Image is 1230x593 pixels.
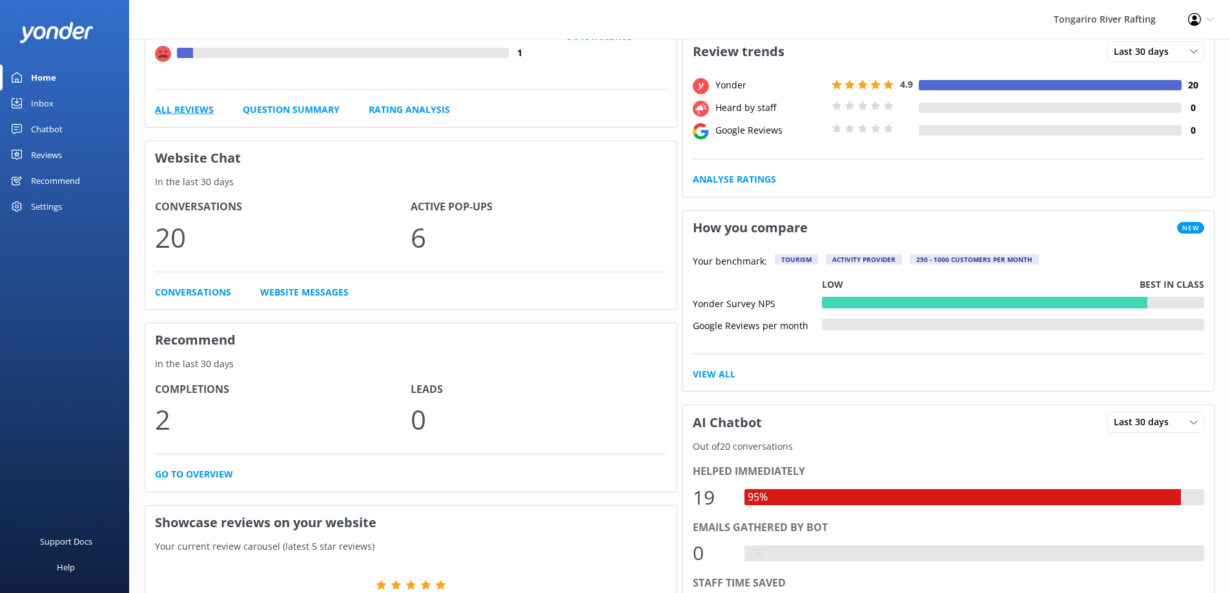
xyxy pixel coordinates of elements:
h4: 20 [1182,78,1204,92]
div: Settings [31,194,62,219]
a: Question Summary [243,103,340,117]
div: Recommend [31,168,80,194]
div: Chatbot [31,116,63,142]
div: Help [57,554,75,580]
p: 20 [155,216,411,259]
p: 6 [411,216,666,259]
div: Google Reviews [712,123,828,137]
div: 0 [693,538,732,568]
p: Low [822,277,843,292]
p: Out of 20 conversations [683,439,1215,454]
p: Your benchmark: [693,254,767,270]
h3: Showcase reviews on your website [145,506,677,539]
div: Yonder Survey NPS [693,297,822,308]
span: Last 30 days [1114,415,1176,429]
div: 250 - 1000 customers per month [910,254,1039,265]
a: Rating Analysis [369,103,450,117]
div: Heard by staff [712,101,828,115]
h4: 0 [1182,101,1204,115]
h3: How you compare [683,211,817,245]
a: View All [693,367,735,381]
p: In the last 30 days [145,175,677,189]
h4: Completions [155,381,411,398]
div: Home [31,65,56,90]
div: 19 [693,482,732,513]
h4: Active Pop-ups [411,199,666,216]
h4: 0 [1182,123,1204,137]
span: 4.9 [900,78,913,90]
h4: 1 [509,46,531,60]
span: Last 30 days [1114,45,1176,59]
p: 0 [411,397,666,441]
p: In the last 30 days [145,357,677,371]
div: Emails gathered by bot [693,519,1205,536]
h4: Leads [411,381,666,398]
div: Yonder [712,78,828,92]
a: Go to overview [155,467,233,481]
div: Staff time saved [693,575,1205,592]
div: Inbox [31,90,54,116]
h3: AI Chatbot [683,406,772,439]
div: Google Reviews per month [693,319,822,330]
h3: Website Chat [145,141,677,175]
div: 0% [744,545,765,562]
div: Support Docs [40,528,92,554]
div: Reviews [31,142,62,168]
p: Your current review carousel (latest 5 star reviews) [145,539,677,554]
div: Activity Provider [826,254,902,265]
p: 2 [155,397,411,441]
h3: Recommend [145,323,677,357]
p: Best in class [1140,277,1204,292]
img: yonder-white-logo.png [19,22,94,43]
span: New [1177,222,1204,234]
h4: Conversations [155,199,411,216]
a: Analyse Ratings [693,172,776,186]
div: Tourism [775,254,818,265]
a: All Reviews [155,103,214,117]
a: Website Messages [260,285,349,299]
h3: Review trends [683,35,794,68]
div: Helped immediately [693,463,1205,480]
div: 95% [744,489,771,506]
a: Conversations [155,285,231,299]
